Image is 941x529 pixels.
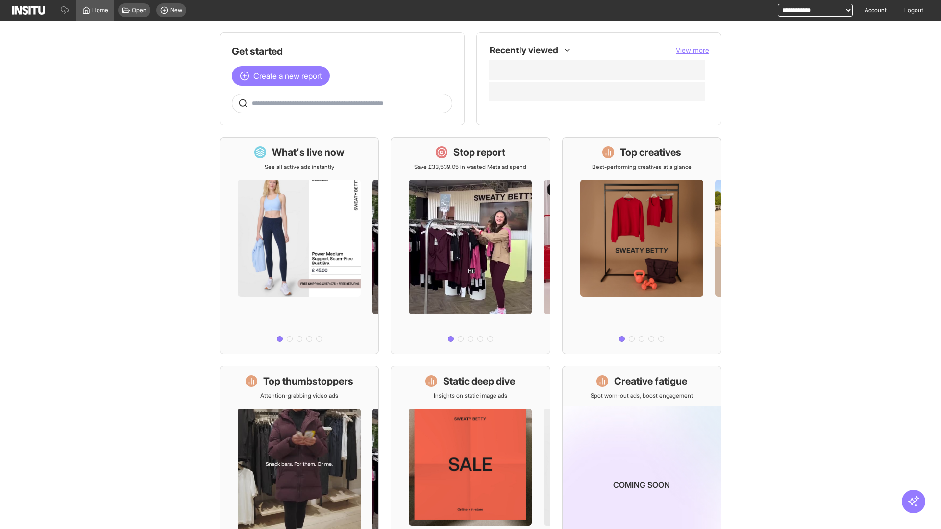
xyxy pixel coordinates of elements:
[260,392,338,400] p: Attention-grabbing video ads
[272,145,345,159] h1: What's live now
[562,137,721,354] a: Top creativesBest-performing creatives at a glance
[620,145,681,159] h1: Top creatives
[676,46,709,54] span: View more
[12,6,45,15] img: Logo
[391,137,550,354] a: Stop reportSave £33,539.05 in wasted Meta ad spend
[263,374,353,388] h1: Top thumbstoppers
[232,45,452,58] h1: Get started
[592,163,692,171] p: Best-performing creatives at a glance
[265,163,334,171] p: See all active ads instantly
[443,374,515,388] h1: Static deep dive
[170,6,182,14] span: New
[132,6,147,14] span: Open
[92,6,108,14] span: Home
[414,163,526,171] p: Save £33,539.05 in wasted Meta ad spend
[676,46,709,55] button: View more
[253,70,322,82] span: Create a new report
[220,137,379,354] a: What's live nowSee all active ads instantly
[434,392,507,400] p: Insights on static image ads
[232,66,330,86] button: Create a new report
[453,145,505,159] h1: Stop report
